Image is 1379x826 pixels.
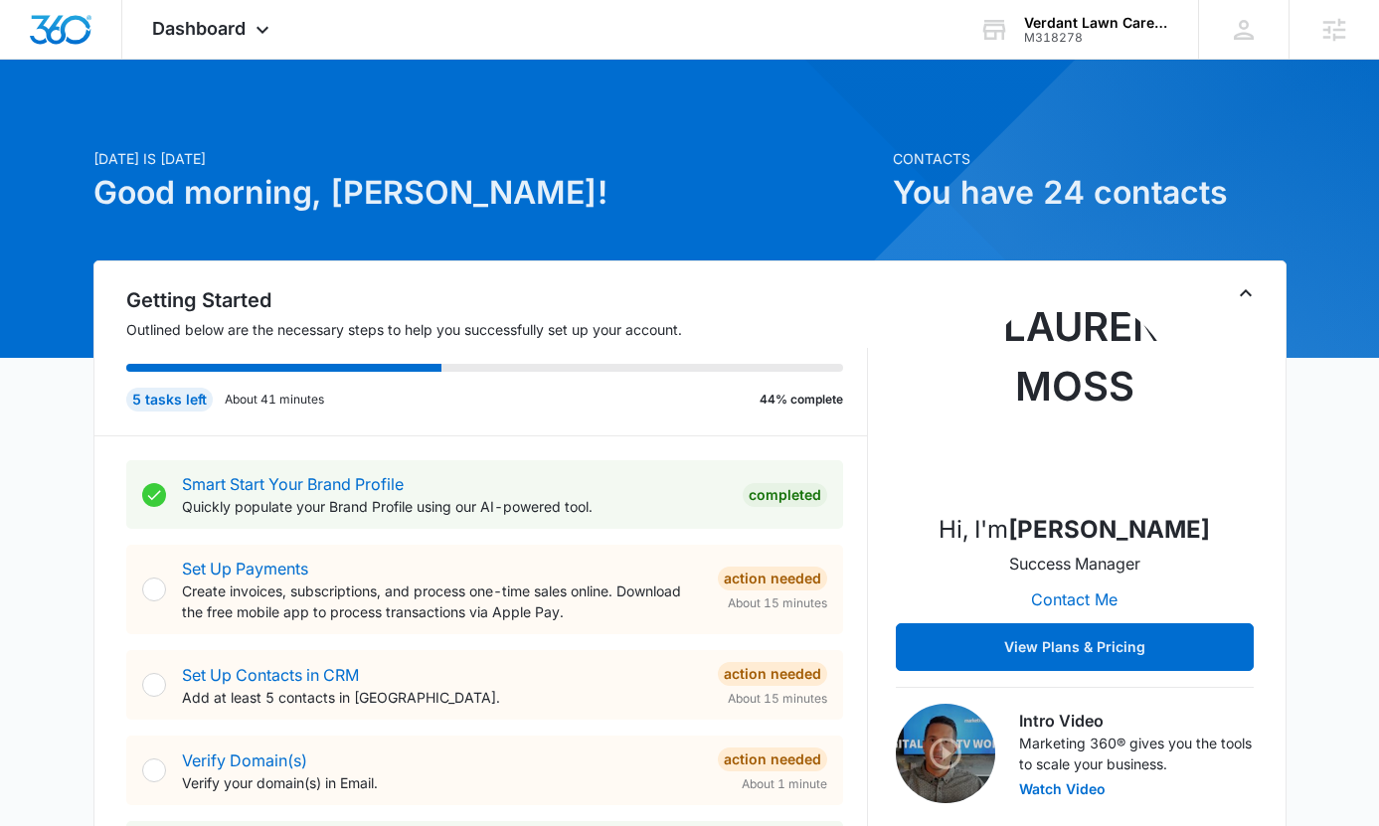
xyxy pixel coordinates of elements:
[93,148,881,169] p: [DATE] is [DATE]
[975,297,1174,496] img: Lauren Moss
[126,285,868,315] h2: Getting Started
[182,474,404,494] a: Smart Start Your Brand Profile
[182,559,308,578] a: Set Up Payments
[126,388,213,412] div: 5 tasks left
[742,775,827,793] span: About 1 minute
[1024,15,1169,31] div: account name
[182,772,702,793] p: Verify your domain(s) in Email.
[939,512,1210,548] p: Hi, I'm
[1019,709,1254,733] h3: Intro Video
[893,148,1287,169] p: Contacts
[718,662,827,686] div: Action Needed
[182,580,702,622] p: Create invoices, subscriptions, and process one-time sales online. Download the free mobile app t...
[1019,733,1254,774] p: Marketing 360® gives you the tools to scale your business.
[1234,281,1258,305] button: Toggle Collapse
[1009,552,1140,576] p: Success Manager
[896,623,1254,671] button: View Plans & Pricing
[93,169,881,217] h1: Good morning, [PERSON_NAME]!
[718,567,827,590] div: Action Needed
[893,169,1287,217] h1: You have 24 contacts
[182,687,702,708] p: Add at least 5 contacts in [GEOGRAPHIC_DATA].
[718,747,827,771] div: Action Needed
[896,704,995,803] img: Intro Video
[225,391,324,409] p: About 41 minutes
[728,594,827,612] span: About 15 minutes
[182,665,359,685] a: Set Up Contacts in CRM
[182,750,307,770] a: Verify Domain(s)
[728,690,827,708] span: About 15 minutes
[1011,576,1137,623] button: Contact Me
[182,496,727,517] p: Quickly populate your Brand Profile using our AI-powered tool.
[1008,515,1210,544] strong: [PERSON_NAME]
[1024,31,1169,45] div: account id
[760,391,843,409] p: 44% complete
[126,319,868,340] p: Outlined below are the necessary steps to help you successfully set up your account.
[152,18,246,39] span: Dashboard
[743,483,827,507] div: Completed
[1019,782,1106,796] button: Watch Video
